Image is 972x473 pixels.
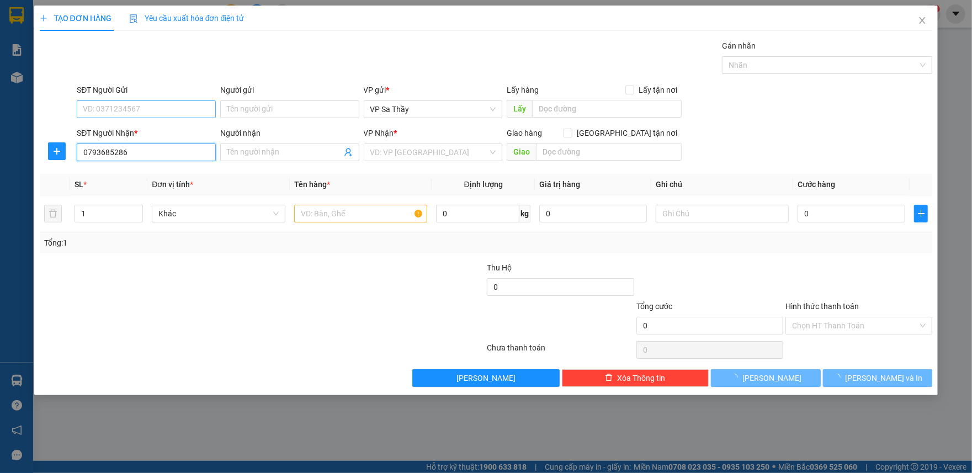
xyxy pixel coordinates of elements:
[507,100,532,118] span: Lấy
[456,372,516,384] span: [PERSON_NAME]
[742,372,801,384] span: [PERSON_NAME]
[914,205,928,222] button: plus
[915,209,927,218] span: plus
[845,372,922,384] span: [PERSON_NAME] và In
[487,263,512,272] span: Thu Hộ
[605,374,613,382] span: delete
[412,369,559,387] button: [PERSON_NAME]
[907,6,938,36] button: Close
[507,129,542,137] span: Giao hàng
[158,205,278,222] span: Khác
[785,302,859,311] label: Hình thức thanh toán
[364,84,503,96] div: VP gửi
[536,143,682,161] input: Dọc đường
[486,342,635,361] div: Chưa thanh toán
[370,101,496,118] span: VP Sa Thầy
[294,205,427,222] input: VD: Bàn, Ghế
[40,14,47,22] span: plus
[40,14,111,23] span: TẠO ĐƠN HÀNG
[464,180,503,189] span: Định lượng
[833,374,845,381] span: loading
[722,41,756,50] label: Gán nhãn
[572,127,682,139] span: [GEOGRAPHIC_DATA] tận nơi
[364,129,394,137] span: VP Nhận
[294,180,330,189] span: Tên hàng
[798,180,835,189] span: Cước hàng
[44,237,376,249] div: Tổng: 1
[129,14,138,23] img: icon
[539,180,580,189] span: Giá trị hàng
[918,16,927,25] span: close
[220,84,359,96] div: Người gửi
[44,205,62,222] button: delete
[636,302,672,311] span: Tổng cước
[507,143,536,161] span: Giao
[129,14,245,23] span: Yêu cầu xuất hóa đơn điện tử
[519,205,530,222] span: kg
[532,100,682,118] input: Dọc đường
[75,180,83,189] span: SL
[220,127,359,139] div: Người nhận
[617,372,665,384] span: Xóa Thông tin
[730,374,742,381] span: loading
[152,180,193,189] span: Đơn vị tính
[49,147,65,156] span: plus
[823,369,933,387] button: [PERSON_NAME] và In
[77,127,216,139] div: SĐT Người Nhận
[651,174,793,195] th: Ghi chú
[562,369,709,387] button: deleteXóa Thông tin
[656,205,789,222] input: Ghi Chú
[634,84,682,96] span: Lấy tận nơi
[539,205,647,222] input: 0
[507,86,539,94] span: Lấy hàng
[48,142,66,160] button: plus
[344,148,353,157] span: user-add
[711,369,821,387] button: [PERSON_NAME]
[77,84,216,96] div: SĐT Người Gửi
